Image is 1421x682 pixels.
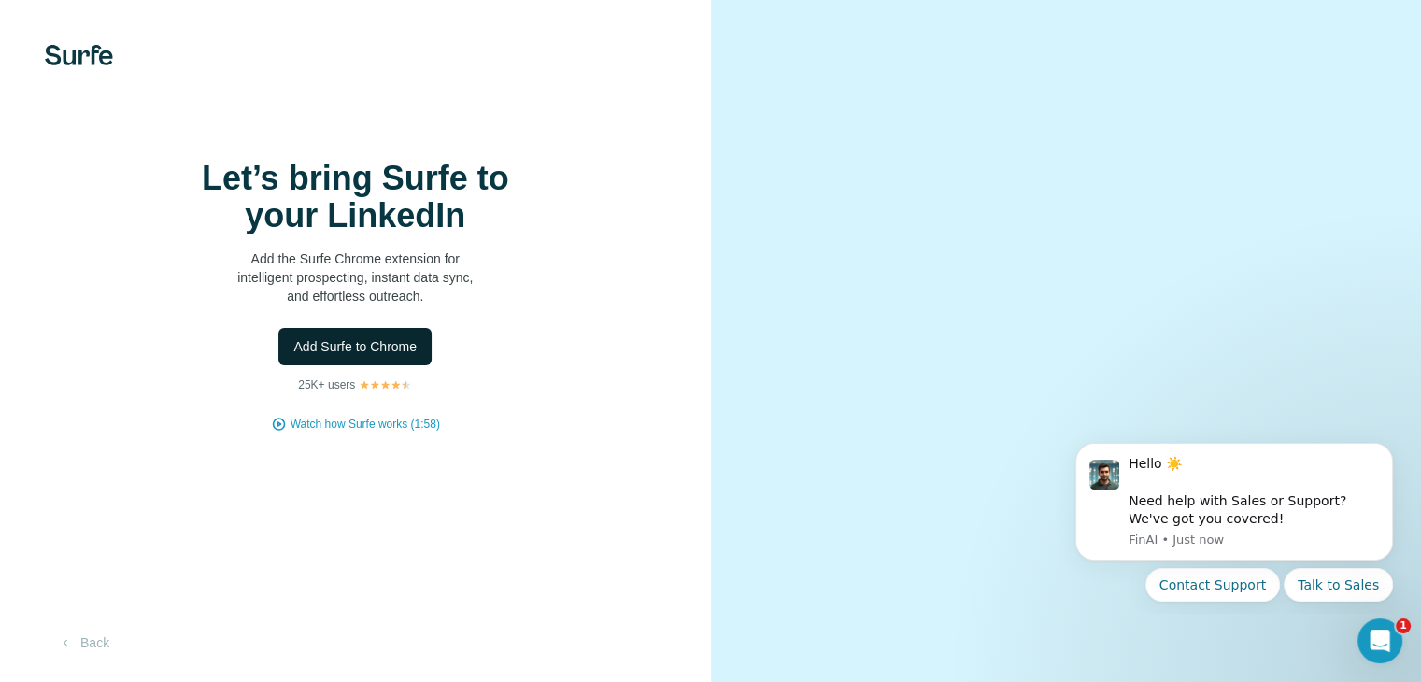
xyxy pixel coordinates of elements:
span: Add Surfe to Chrome [293,337,417,356]
h1: Let’s bring Surfe to your LinkedIn [168,160,542,234]
p: 25K+ users [298,377,355,393]
iframe: Intercom notifications message [1047,427,1421,613]
img: Rating Stars [359,379,412,391]
button: Watch how Surfe works (1:58) [291,416,440,433]
button: Add Surfe to Chrome [278,328,432,365]
span: 1 [1396,618,1411,633]
img: Surfe's logo [45,45,113,65]
p: Add the Surfe Chrome extension for intelligent prospecting, instant data sync, and effortless out... [168,249,542,305]
button: Back [45,626,122,660]
iframe: Intercom live chat [1357,618,1402,663]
